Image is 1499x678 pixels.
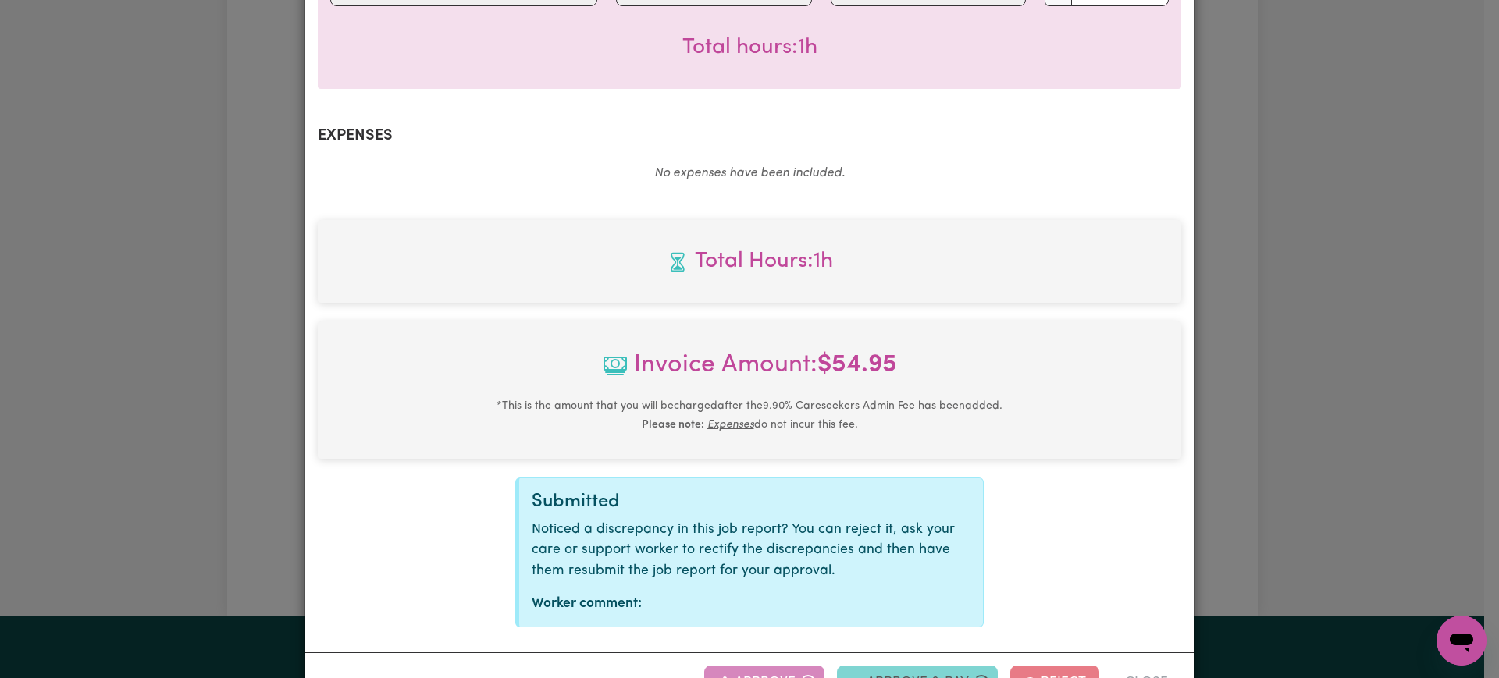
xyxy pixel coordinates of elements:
iframe: Button to launch messaging window [1437,616,1487,666]
b: $ 54.95 [817,353,897,378]
u: Expenses [707,419,754,431]
em: No expenses have been included. [654,167,845,179]
span: Invoice Amount: [330,346,1169,396]
small: This is the amount that you will be charged after the 9.90 % Careseekers Admin Fee has been added... [497,400,1002,431]
strong: Worker comment: [532,597,642,610]
span: Total hours worked: 1 hour [682,37,817,59]
span: Submitted [532,492,620,511]
h2: Expenses [318,126,1181,145]
p: Noticed a discrepancy in this job report? You can reject it, ask your care or support worker to r... [532,520,970,581]
span: Total hours worked: 1 hour [330,245,1169,278]
b: Please note: [642,419,704,431]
